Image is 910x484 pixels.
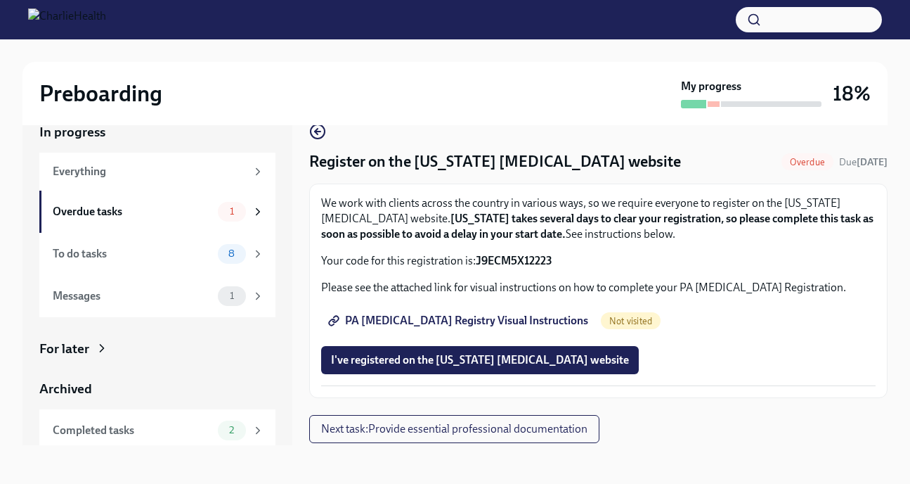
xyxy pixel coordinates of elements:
[53,423,212,438] div: Completed tasks
[321,196,876,242] p: We work with clients across the country in various ways, so we require everyone to register on th...
[39,233,275,275] a: To do tasks8
[39,340,275,358] a: For later
[857,156,888,168] strong: [DATE]
[839,156,888,168] span: Due
[220,248,243,259] span: 8
[681,79,741,94] strong: My progress
[321,307,598,335] a: PA [MEDICAL_DATA] Registry Visual Instructions
[53,204,212,219] div: Overdue tasks
[476,254,552,267] strong: J9ECM5X12223
[39,340,89,358] div: For later
[28,8,106,31] img: CharlieHealth
[221,425,242,435] span: 2
[39,191,275,233] a: Overdue tasks1
[39,409,275,452] a: Completed tasks2
[39,123,275,141] a: In progress
[39,79,162,108] h2: Preboarding
[221,291,242,301] span: 1
[839,155,888,169] span: August 8th, 2025 07:00
[833,81,871,106] h3: 18%
[221,206,242,217] span: 1
[321,212,873,241] strong: [US_STATE] takes several days to clear your registration, so please complete this task as soon as...
[601,316,661,326] span: Not visited
[321,253,876,269] p: Your code for this registration is:
[781,157,833,167] span: Overdue
[39,153,275,191] a: Everything
[39,275,275,317] a: Messages1
[309,415,599,443] button: Next task:Provide essential professional documentation
[39,380,275,398] a: Archived
[53,246,212,262] div: To do tasks
[321,422,587,436] span: Next task : Provide essential professional documentation
[309,151,681,172] h4: Register on the [US_STATE] [MEDICAL_DATA] website
[321,346,639,374] button: I've registered on the [US_STATE] [MEDICAL_DATA] website
[53,288,212,304] div: Messages
[331,353,629,367] span: I've registered on the [US_STATE] [MEDICAL_DATA] website
[53,164,246,179] div: Everything
[321,280,876,295] p: Please see the attached link for visual instructions on how to complete your PA [MEDICAL_DATA] Re...
[331,314,588,328] span: PA [MEDICAL_DATA] Registry Visual Instructions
